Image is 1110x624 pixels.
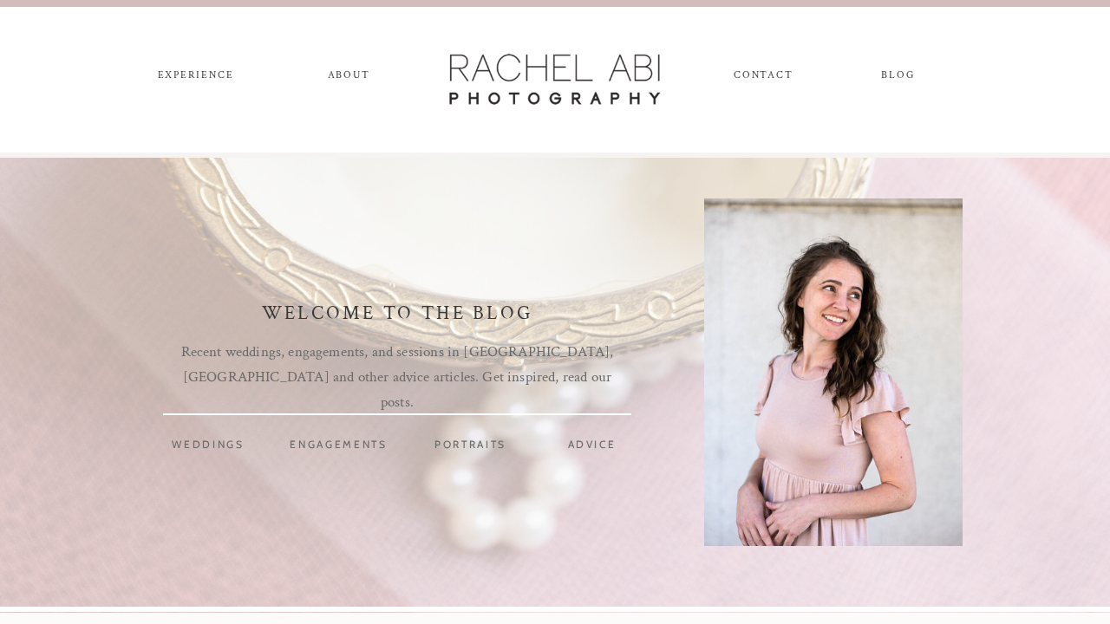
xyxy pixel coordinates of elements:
[562,437,622,456] a: advice
[233,302,561,329] h1: welcome to the blog
[178,340,617,393] p: Recent weddings, engagements, and sessions in [GEOGRAPHIC_DATA], [GEOGRAPHIC_DATA] and other advi...
[282,437,395,456] a: engagements
[734,69,792,88] a: CONTACT
[166,437,250,456] a: weddings
[420,437,521,456] a: portraits
[324,69,373,88] a: ABOUT
[150,69,241,88] a: experience
[866,69,930,88] a: blog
